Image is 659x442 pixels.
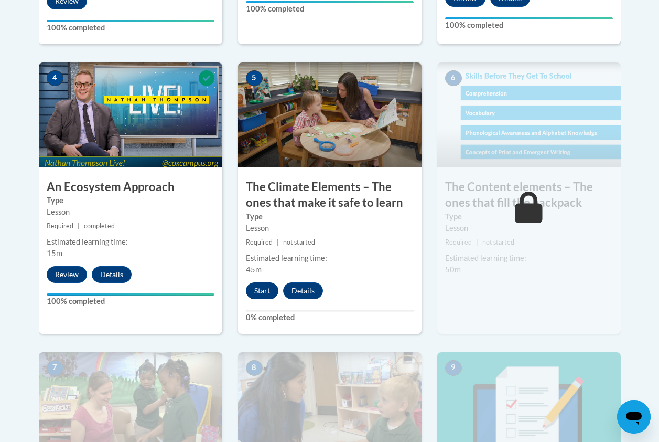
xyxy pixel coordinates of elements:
span: 7 [47,360,63,376]
h3: The Climate Elements – The ones that make it safe to learn [238,179,422,212]
h3: The Content elements – The ones that fill the backpack [437,179,621,212]
span: 15m [47,249,62,258]
h3: An Ecosystem Approach [39,179,222,195]
label: Type [47,195,214,206]
div: Lesson [47,206,214,218]
div: Your progress [246,1,414,3]
div: Lesson [246,223,414,234]
span: 45m [246,265,262,274]
label: 100% completed [47,296,214,307]
span: 4 [47,70,63,86]
label: 100% completed [47,22,214,34]
span: not started [482,238,514,246]
img: Course Image [238,62,422,167]
span: 6 [445,70,462,86]
button: Review [47,266,87,283]
label: 100% completed [246,3,414,15]
div: Your progress [445,17,613,19]
div: Your progress [47,293,214,296]
span: Required [47,222,73,230]
label: Type [246,211,414,223]
iframe: Button to launch messaging window [617,400,651,434]
button: Details [92,266,132,283]
img: Course Image [39,62,222,167]
div: Your progress [47,20,214,22]
label: Type [445,211,613,223]
span: completed [84,222,115,230]
img: Course Image [437,62,621,167]
div: Estimated learning time: [445,252,613,264]
span: 5 [246,70,263,86]
span: Required [445,238,472,246]
span: 9 [445,360,462,376]
button: Start [246,282,278,299]
span: | [476,238,478,246]
span: 8 [246,360,263,376]
label: 0% completed [246,312,414,323]
span: not started [283,238,315,246]
label: 100% completed [445,19,613,31]
div: Estimated learning time: [47,236,214,248]
div: Estimated learning time: [246,252,414,264]
div: Lesson [445,223,613,234]
span: | [78,222,80,230]
span: 50m [445,265,461,274]
button: Details [283,282,323,299]
span: | [277,238,279,246]
span: Required [246,238,273,246]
